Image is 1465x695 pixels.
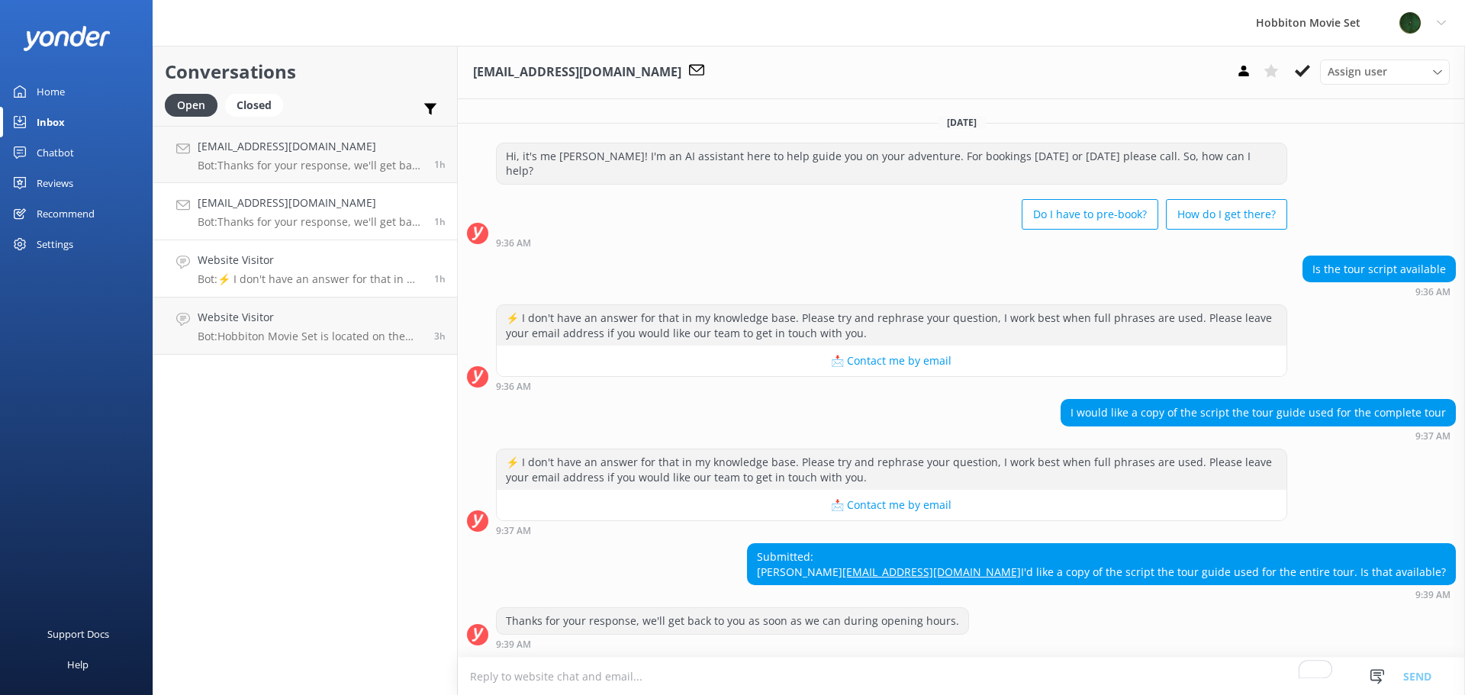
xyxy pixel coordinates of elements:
img: yonder-white-logo.png [23,26,111,51]
button: 📩 Contact me by email [497,346,1286,376]
strong: 9:36 AM [496,239,531,248]
img: 34-1625720359.png [1399,11,1422,34]
strong: 9:37 AM [496,526,531,536]
div: Recommend [37,198,95,229]
div: Sep 11 2025 09:36am (UTC +12:00) Pacific/Auckland [496,381,1287,391]
strong: 9:39 AM [496,640,531,649]
a: Website VisitorBot:⚡ I don't have an answer for that in my knowledge base. Please try and rephras... [153,240,457,298]
div: Closed [225,94,283,117]
div: Sep 11 2025 09:37am (UTC +12:00) Pacific/Auckland [496,525,1287,536]
div: Hi, it's me [PERSON_NAME]! I'm an AI assistant here to help guide you on your adventure. For book... [497,143,1286,184]
div: ⚡ I don't have an answer for that in my knowledge base. Please try and rephrase your question, I ... [497,449,1286,490]
a: Website VisitorBot:Hobbiton Movie Set is located on the North Island of [GEOGRAPHIC_DATA].3h [153,298,457,355]
a: Open [165,96,225,113]
h4: Website Visitor [198,252,423,269]
h4: [EMAIL_ADDRESS][DOMAIN_NAME] [198,138,423,155]
div: Reviews [37,168,73,198]
a: [EMAIL_ADDRESS][DOMAIN_NAME] [842,565,1021,579]
strong: 9:37 AM [1415,432,1451,441]
span: Assign user [1328,63,1387,80]
p: Bot: Hobbiton Movie Set is located on the North Island of [GEOGRAPHIC_DATA]. [198,330,423,343]
p: Bot: Thanks for your response, we'll get back to you as soon as we can during opening hours. [198,215,423,229]
div: ⚡ I don't have an answer for that in my knowledge base. Please try and rephrase your question, I ... [497,305,1286,346]
a: [EMAIL_ADDRESS][DOMAIN_NAME]Bot:Thanks for your response, we'll get back to you as soon as we can... [153,183,457,240]
button: 📩 Contact me by email [497,490,1286,520]
strong: 9:36 AM [496,382,531,391]
a: [EMAIL_ADDRESS][DOMAIN_NAME]Bot:Thanks for your response, we'll get back to you as soon as we can... [153,126,457,183]
div: Sep 11 2025 09:36am (UTC +12:00) Pacific/Auckland [496,237,1287,248]
div: Settings [37,229,73,259]
div: Support Docs [47,619,109,649]
span: Sep 11 2025 07:59am (UTC +12:00) Pacific/Auckland [434,330,446,343]
button: How do I get there? [1166,199,1287,230]
div: I would like a copy of the script the tour guide used for the complete tour [1061,400,1455,426]
div: Chatbot [37,137,74,168]
h2: Conversations [165,57,446,86]
div: Open [165,94,217,117]
p: Bot: Thanks for your response, we'll get back to you as soon as we can during opening hours. [198,159,423,172]
span: Sep 11 2025 09:32am (UTC +12:00) Pacific/Auckland [434,272,446,285]
h3: [EMAIL_ADDRESS][DOMAIN_NAME] [473,63,681,82]
span: Sep 11 2025 10:13am (UTC +12:00) Pacific/Auckland [434,158,446,171]
div: Sep 11 2025 09:39am (UTC +12:00) Pacific/Auckland [496,639,969,649]
button: Do I have to pre-book? [1022,199,1158,230]
div: Home [37,76,65,107]
div: Inbox [37,107,65,137]
textarea: To enrich screen reader interactions, please activate Accessibility in Grammarly extension settings [458,658,1465,695]
p: Bot: ⚡ I don't have an answer for that in my knowledge base. Please try and rephrase your questio... [198,272,423,286]
div: Thanks for your response, we'll get back to you as soon as we can during opening hours. [497,608,968,634]
h4: Website Visitor [198,309,423,326]
h4: [EMAIL_ADDRESS][DOMAIN_NAME] [198,195,423,211]
div: Sep 11 2025 09:37am (UTC +12:00) Pacific/Auckland [1061,430,1456,441]
div: Is the tour script available [1303,256,1455,282]
div: Sep 11 2025 09:39am (UTC +12:00) Pacific/Auckland [747,589,1456,600]
div: Assign User [1320,60,1450,84]
strong: 9:39 AM [1415,590,1451,600]
strong: 9:36 AM [1415,288,1451,297]
span: [DATE] [938,116,986,129]
div: Sep 11 2025 09:36am (UTC +12:00) Pacific/Auckland [1302,286,1456,297]
a: Closed [225,96,291,113]
div: Submitted: [PERSON_NAME] I'd like a copy of the script the tour guide used for the entire tour. I... [748,544,1455,584]
div: Help [67,649,89,680]
span: Sep 11 2025 09:39am (UTC +12:00) Pacific/Auckland [434,215,446,228]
